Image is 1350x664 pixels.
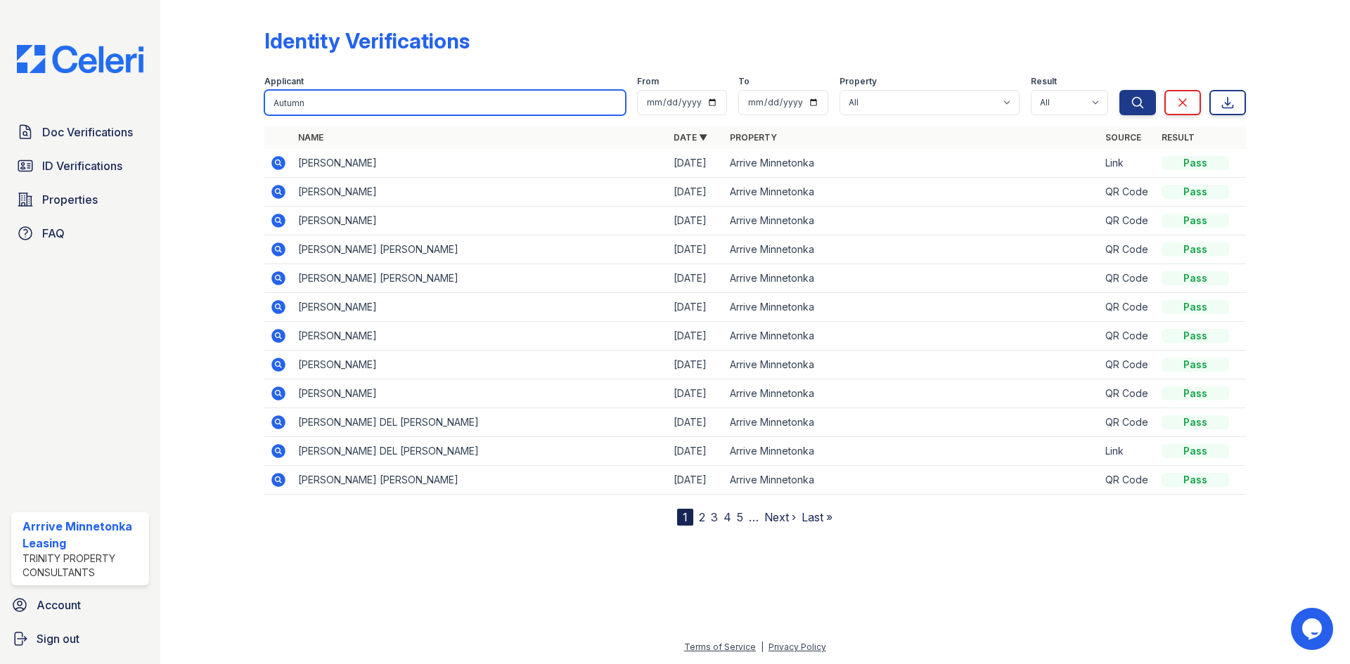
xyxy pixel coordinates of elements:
td: QR Code [1100,351,1156,379]
td: QR Code [1100,322,1156,351]
a: Account [6,591,155,619]
a: FAQ [11,219,149,247]
div: 1 [677,509,693,526]
div: Pass [1162,358,1229,372]
a: Sign out [6,625,155,653]
td: QR Code [1100,264,1156,293]
td: [PERSON_NAME] [292,149,668,178]
td: Arrive Minnetonka [724,149,1100,178]
div: Pass [1162,444,1229,458]
td: Arrive Minnetonka [724,466,1100,495]
a: Next › [764,510,796,524]
td: [DATE] [668,207,724,235]
div: Pass [1162,386,1229,401]
iframe: chat widget [1291,608,1336,650]
a: Last » [802,510,832,524]
div: Pass [1162,185,1229,199]
td: [DATE] [668,264,724,293]
a: Source [1105,132,1141,143]
label: Result [1031,76,1057,87]
a: 4 [724,510,731,524]
td: QR Code [1100,293,1156,322]
td: [DATE] [668,178,724,207]
td: Arrive Minnetonka [724,235,1100,264]
td: [DATE] [668,351,724,379]
td: Arrive Minnetonka [724,207,1100,235]
td: [DATE] [668,149,724,178]
div: Identity Verifications [264,28,470,53]
span: FAQ [42,225,65,242]
td: [DATE] [668,235,724,264]
td: QR Code [1100,178,1156,207]
label: To [738,76,750,87]
a: Property [730,132,777,143]
span: Account [37,597,81,613]
td: [DATE] [668,466,724,495]
td: [PERSON_NAME] [292,379,668,408]
td: Arrive Minnetonka [724,437,1100,466]
a: 2 [699,510,705,524]
td: Link [1100,149,1156,178]
td: [PERSON_NAME] [PERSON_NAME] [292,264,668,293]
div: Pass [1162,242,1229,256]
td: [PERSON_NAME] [PERSON_NAME] [292,466,668,495]
div: Arrrive Minnetonka Leasing [22,518,143,552]
a: Properties [11,185,149,214]
td: [DATE] [668,322,724,351]
td: [PERSON_NAME] DEL [PERSON_NAME] [292,408,668,437]
a: Date ▼ [674,132,707,143]
a: 5 [737,510,743,524]
div: Pass [1162,300,1229,314]
td: Arrive Minnetonka [724,408,1100,437]
a: Privacy Policy [769,642,826,652]
td: [PERSON_NAME] [292,207,668,235]
td: QR Code [1100,235,1156,264]
td: [PERSON_NAME] [292,351,668,379]
label: Property [840,76,877,87]
span: ID Verifications [42,157,122,174]
a: Doc Verifications [11,118,149,146]
a: 3 [711,510,718,524]
td: Arrive Minnetonka [724,293,1100,322]
span: Doc Verifications [42,124,133,141]
a: Name [298,132,323,143]
div: Pass [1162,271,1229,285]
div: Pass [1162,415,1229,429]
td: Arrive Minnetonka [724,322,1100,351]
td: QR Code [1100,408,1156,437]
span: Sign out [37,630,79,647]
a: Result [1162,132,1195,143]
td: Arrive Minnetonka [724,264,1100,293]
td: QR Code [1100,207,1156,235]
td: Arrive Minnetonka [724,178,1100,207]
td: QR Code [1100,379,1156,408]
td: [PERSON_NAME] [PERSON_NAME] [292,235,668,264]
td: Arrive Minnetonka [724,379,1100,408]
td: [DATE] [668,379,724,408]
div: Pass [1162,473,1229,487]
span: Properties [42,191,98,208]
td: [PERSON_NAME] DEL [PERSON_NAME] [292,437,668,466]
span: … [749,509,759,526]
input: Search by name or phone number [264,90,626,115]
img: CE_Logo_Blue-a8612792a0a2168367f1c8372b55b34899dd931a85d93a1a3d3e32e68fde9ad4.png [6,45,155,73]
label: Applicant [264,76,304,87]
td: [PERSON_NAME] [292,293,668,322]
td: [DATE] [668,437,724,466]
td: Arrive Minnetonka [724,351,1100,379]
div: Trinity Property Consultants [22,552,143,580]
td: Link [1100,437,1156,466]
div: | [761,642,764,652]
a: Terms of Service [684,642,756,652]
label: From [637,76,659,87]
a: ID Verifications [11,152,149,180]
div: Pass [1162,329,1229,343]
td: QR Code [1100,466,1156,495]
div: Pass [1162,214,1229,228]
td: [PERSON_NAME] [292,178,668,207]
td: [DATE] [668,293,724,322]
td: [DATE] [668,408,724,437]
td: [PERSON_NAME] [292,322,668,351]
div: Pass [1162,156,1229,170]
